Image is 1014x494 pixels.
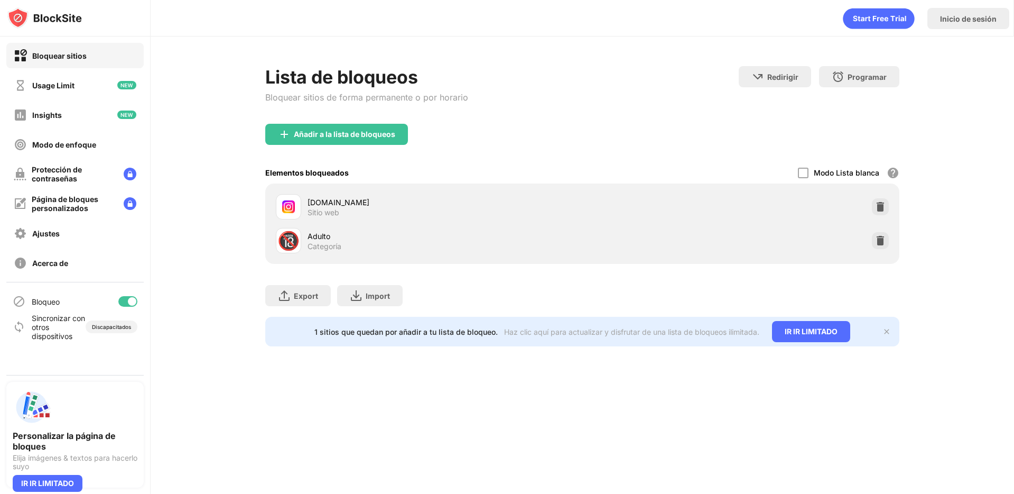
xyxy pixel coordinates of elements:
div: Elementos bloqueados [265,168,349,177]
div: Discapacitados [92,324,131,330]
div: Personalizar la página de bloques [13,431,137,452]
img: new-icon.svg [117,111,136,119]
div: animation [843,8,915,29]
img: focus-off.svg [14,138,27,151]
img: lock-menu.svg [124,197,136,210]
div: Inicio de sesión [940,14,997,23]
div: Bloquear sitios [32,51,87,60]
div: Sincronizar con otros dispositivos [32,314,86,341]
div: Bloqueo [32,297,60,306]
img: blocking-icon.svg [13,295,25,308]
div: Añadir a la lista de bloqueos [294,130,395,139]
div: Programar [848,72,887,81]
div: Elija imágenes & textos para hacerlo suyo [13,454,137,471]
div: Redirigir [767,72,798,81]
img: sync-icon.svg [13,321,25,333]
div: Adulto [308,231,582,242]
img: lock-menu.svg [124,168,136,180]
div: IR IR LIMITADO [772,321,850,342]
div: Acerca de [32,259,68,268]
img: customize-block-page-off.svg [14,197,26,210]
img: time-usage-off.svg [14,79,27,92]
div: Sitio web [308,208,339,217]
div: Haz clic aquí para actualizar y disfrutar de una lista de bloqueos ilimitada. [504,327,759,336]
div: Categoría [308,242,341,251]
div: Lista de bloqueos [265,66,468,88]
div: [DOMAIN_NAME] [308,197,582,208]
div: Import [366,291,390,300]
img: favicons [282,200,295,213]
img: push-custom-page.svg [13,388,51,426]
img: insights-off.svg [14,108,27,122]
div: Página de bloques personalizados [32,195,115,213]
div: Protección de contraseñas [32,165,115,183]
img: block-on.svg [14,49,27,62]
div: Modo Lista blanca [814,168,879,177]
div: 🔞 [277,230,300,252]
div: Usage Limit [32,81,75,90]
div: Modo de enfoque [32,140,96,149]
img: logo-blocksite.svg [7,7,82,29]
img: x-button.svg [882,327,891,336]
div: Ajustes [32,229,60,238]
img: about-off.svg [14,257,27,270]
div: Insights [32,111,62,120]
img: settings-off.svg [14,227,27,240]
div: 1 sitios que quedan por añadir a tu lista de bloqueo. [314,327,498,336]
div: Bloquear sitios de forma permanente o por horario [265,92,468,103]
img: new-icon.svg [117,81,136,89]
img: password-protection-off.svg [14,168,26,180]
div: Export [294,291,318,300]
div: IR IR LIMITADO [13,475,82,492]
